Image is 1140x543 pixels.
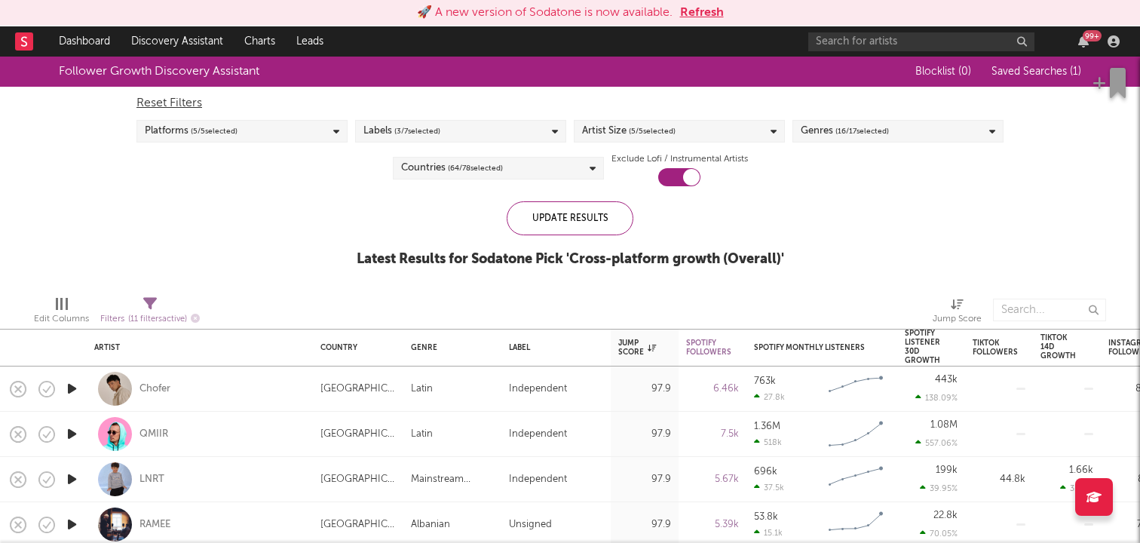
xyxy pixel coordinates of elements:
[936,465,958,475] div: 199k
[320,471,396,489] div: [GEOGRAPHIC_DATA]
[139,428,168,441] a: QMIIR
[100,310,200,329] div: Filters
[128,315,187,324] span: ( 11 filters active)
[1078,35,1089,48] button: 99+
[121,26,234,57] a: Discovery Assistant
[357,250,784,268] div: Latest Results for Sodatone Pick ' Cross-platform growth (Overall) '
[320,425,396,443] div: [GEOGRAPHIC_DATA]
[686,425,739,443] div: 7.5k
[915,438,958,448] div: 557.06 %
[363,122,440,140] div: Labels
[754,512,778,522] div: 53.8k
[920,529,958,538] div: 70.05 %
[958,66,971,77] span: ( 0 )
[835,122,889,140] span: ( 16 / 17 selected)
[59,63,259,81] div: Follower Growth Discovery Assistant
[618,425,671,443] div: 97.9
[754,392,785,402] div: 27.8k
[754,422,780,431] div: 1.36M
[933,511,958,520] div: 22.8k
[1069,465,1093,475] div: 1.66k
[509,516,552,534] div: Unsigned
[401,159,503,177] div: Countries
[611,150,748,168] label: Exclude Lofi / Instrumental Artists
[1083,30,1102,41] div: 99 +
[1040,333,1076,360] div: Tiktok 14D Growth
[686,516,739,534] div: 5.39k
[136,94,1004,112] div: Reset Filters
[930,420,958,430] div: 1.08M
[618,339,656,357] div: Jump Score
[754,343,867,352] div: Spotify Monthly Listeners
[754,376,776,386] div: 763k
[320,516,396,534] div: [GEOGRAPHIC_DATA]
[915,393,958,403] div: 138.09 %
[808,32,1034,51] input: Search for artists
[411,380,433,398] div: Latin
[417,4,673,22] div: 🚀 A new version of Sodatone is now available.
[509,343,596,352] div: Label
[935,375,958,385] div: 443k
[411,471,494,489] div: Mainstream Electronic
[905,329,940,365] div: Spotify Listener 30D Growth
[139,382,170,396] a: Chofer
[100,291,200,335] div: Filters(11 filters active)
[507,201,633,235] div: Update Results
[618,471,671,489] div: 97.9
[629,122,676,140] span: ( 5 / 5 selected)
[286,26,334,57] a: Leads
[145,122,237,140] div: Platforms
[822,370,890,408] svg: Chart title
[973,339,1018,357] div: Tiktok Followers
[234,26,286,57] a: Charts
[1060,483,1093,493] div: 3.84 %
[1070,66,1081,77] span: ( 1 )
[139,473,164,486] a: LNRT
[801,122,889,140] div: Genres
[920,483,958,493] div: 39.95 %
[509,380,567,398] div: Independent
[320,343,388,352] div: Country
[509,425,567,443] div: Independent
[509,471,567,489] div: Independent
[754,528,783,538] div: 15.1k
[822,416,890,453] svg: Chart title
[94,343,298,352] div: Artist
[48,26,121,57] a: Dashboard
[448,159,503,177] span: ( 64 / 78 selected)
[582,122,676,140] div: Artist Size
[34,310,89,328] div: Edit Columns
[191,122,237,140] span: ( 5 / 5 selected)
[411,425,433,443] div: Latin
[822,461,890,499] svg: Chart title
[686,380,739,398] div: 6.46k
[680,4,724,22] button: Refresh
[973,471,1025,489] div: 44.8k
[933,310,982,328] div: Jump Score
[686,471,739,489] div: 5.67k
[411,343,486,352] div: Genre
[754,483,784,492] div: 37.5k
[754,437,782,447] div: 518k
[987,66,1081,78] button: Saved Searches (1)
[993,299,1106,321] input: Search...
[933,291,982,335] div: Jump Score
[618,380,671,398] div: 97.9
[754,467,777,477] div: 696k
[686,339,731,357] div: Spotify Followers
[618,516,671,534] div: 97.9
[394,122,440,140] span: ( 3 / 7 selected)
[139,518,170,532] a: RAMEE
[411,516,450,534] div: Albanian
[320,380,396,398] div: [GEOGRAPHIC_DATA]
[991,66,1081,77] span: Saved Searches
[34,291,89,335] div: Edit Columns
[915,66,971,77] span: Blocklist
